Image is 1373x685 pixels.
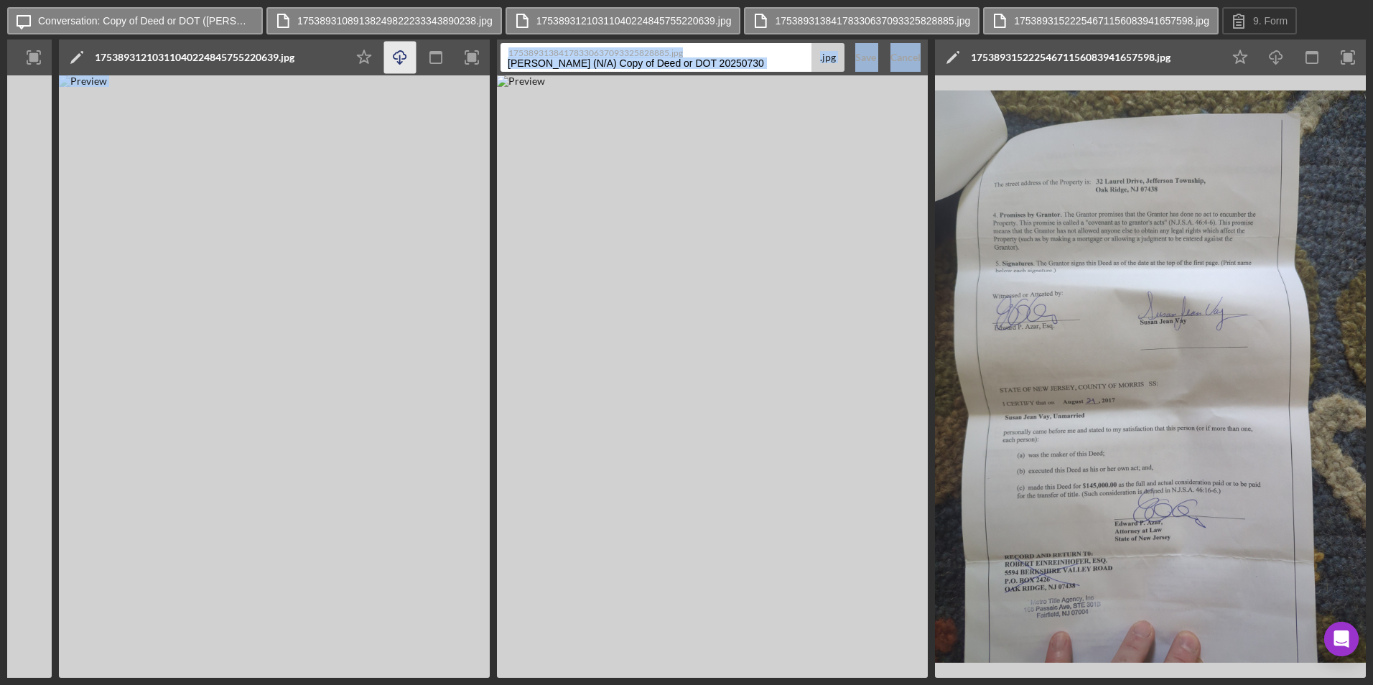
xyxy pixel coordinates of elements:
button: 17538931210311040224845755220639.jpg [506,7,741,34]
button: 17538931384178330637093325828885.jpg [744,7,979,34]
label: 17538931384178330637093325828885.jpg [508,44,809,58]
label: 17538931384178330637093325828885.jpg [775,15,970,27]
img: Preview [935,75,1366,678]
label: 17538931210311040224845755220639.jpg [536,15,732,27]
label: 17538931522254671156083941657598.jpg [1014,15,1209,27]
button: 9. Form [1222,7,1297,34]
button: Save [848,43,883,72]
button: 17538931089138249822233343890238.jpg [266,7,502,34]
div: 17538931210311040224845755220639.jpg [95,52,294,63]
label: 9. Form [1253,15,1288,27]
div: .jpg [811,43,844,72]
div: 17538931522254671156083941657598.jpg [971,52,1170,63]
label: 17538931089138249822233343890238.jpg [297,15,493,27]
button: Conversation: Copy of Deed or DOT ([PERSON_NAME]) [7,7,263,34]
button: 17538931522254671156083941657598.jpg [983,7,1219,34]
div: Save [855,43,876,72]
img: Preview [497,75,928,678]
div: Open Intercom Messenger [1324,622,1359,656]
label: Conversation: Copy of Deed or DOT ([PERSON_NAME]) [38,15,253,27]
img: Preview [59,75,490,678]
